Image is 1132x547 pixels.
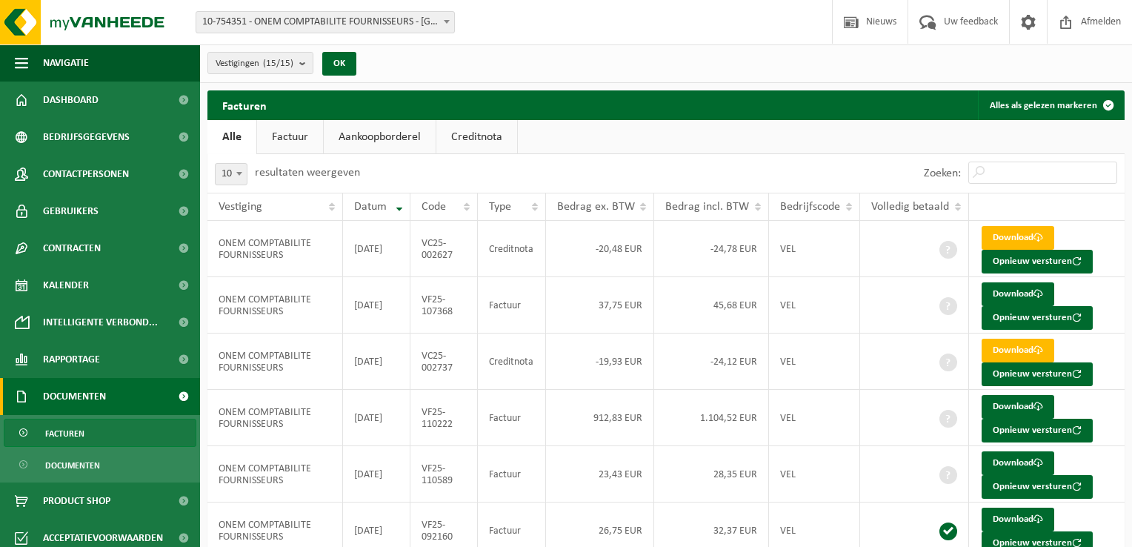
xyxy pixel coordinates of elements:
td: Creditnota [478,221,546,277]
button: OK [322,52,356,76]
span: Datum [354,201,387,213]
td: ONEM COMPTABILITE FOURNISSEURS [207,277,343,334]
td: VEL [769,390,860,446]
td: -24,12 EUR [654,334,769,390]
a: Download [982,508,1054,531]
button: Opnieuw versturen [982,419,1093,442]
a: Download [982,395,1054,419]
button: Opnieuw versturen [982,250,1093,273]
span: Code [422,201,446,213]
button: Vestigingen(15/15) [207,52,313,74]
td: -24,78 EUR [654,221,769,277]
label: Zoeken: [924,168,961,179]
a: Creditnota [436,120,517,154]
td: VF25-110222 [410,390,478,446]
span: Vestiging [219,201,262,213]
span: Navigatie [43,44,89,82]
span: Rapportage [43,341,100,378]
td: [DATE] [343,221,410,277]
span: Dashboard [43,82,99,119]
span: Kalender [43,267,89,304]
td: VF25-110589 [410,446,478,503]
td: 28,35 EUR [654,446,769,503]
span: 10 [215,163,247,185]
a: Documenten [4,451,196,479]
td: ONEM COMPTABILITE FOURNISSEURS [207,446,343,503]
td: [DATE] [343,277,410,334]
td: ONEM COMPTABILITE FOURNISSEURS [207,221,343,277]
td: Creditnota [478,334,546,390]
span: Bedrag ex. BTW [557,201,635,213]
td: -19,93 EUR [546,334,655,390]
span: Product Shop [43,483,110,520]
td: VEL [769,221,860,277]
span: 10 [216,164,247,185]
td: [DATE] [343,446,410,503]
a: Download [982,282,1054,306]
td: 23,43 EUR [546,446,655,503]
td: VEL [769,334,860,390]
span: Facturen [45,420,84,448]
button: Opnieuw versturen [982,306,1093,330]
a: Download [982,451,1054,475]
td: VEL [769,446,860,503]
label: resultaten weergeven [255,167,360,179]
td: -20,48 EUR [546,221,655,277]
span: Volledig betaald [871,201,949,213]
a: Download [982,339,1054,362]
span: Intelligente verbond... [43,304,158,341]
a: Factuur [257,120,323,154]
td: VC25-002627 [410,221,478,277]
td: ONEM COMPTABILITE FOURNISSEURS [207,390,343,446]
span: Bedrijfsgegevens [43,119,130,156]
button: Opnieuw versturen [982,362,1093,386]
td: 45,68 EUR [654,277,769,334]
span: 10-754351 - ONEM COMPTABILITE FOURNISSEURS - BRUXELLES [196,12,454,33]
span: Bedrag incl. BTW [665,201,749,213]
count: (15/15) [263,59,293,68]
td: 1.104,52 EUR [654,390,769,446]
td: Factuur [478,277,546,334]
td: 37,75 EUR [546,277,655,334]
a: Download [982,226,1054,250]
td: VC25-002737 [410,334,478,390]
td: [DATE] [343,334,410,390]
a: Alle [207,120,256,154]
td: Factuur [478,446,546,503]
span: Contactpersonen [43,156,129,193]
a: Facturen [4,419,196,447]
button: Alles als gelezen markeren [978,90,1123,120]
td: [DATE] [343,390,410,446]
td: 912,83 EUR [546,390,655,446]
span: Gebruikers [43,193,99,230]
span: 10-754351 - ONEM COMPTABILITE FOURNISSEURS - BRUXELLES [196,11,455,33]
td: ONEM COMPTABILITE FOURNISSEURS [207,334,343,390]
td: VF25-107368 [410,277,478,334]
span: Vestigingen [216,53,293,75]
span: Type [489,201,511,213]
a: Aankoopborderel [324,120,436,154]
td: VEL [769,277,860,334]
span: Documenten [43,378,106,415]
td: Factuur [478,390,546,446]
button: Opnieuw versturen [982,475,1093,499]
span: Documenten [45,451,100,480]
h2: Facturen [207,90,282,119]
span: Contracten [43,230,101,267]
span: Bedrijfscode [780,201,840,213]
